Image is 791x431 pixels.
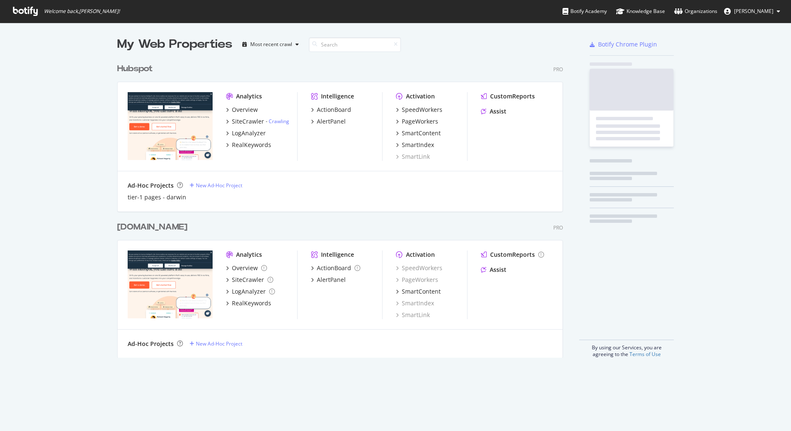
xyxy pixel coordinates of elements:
[562,7,607,15] div: Botify Academy
[321,92,354,101] div: Intelligence
[236,250,262,259] div: Analytics
[226,276,273,284] a: SiteCrawler
[196,182,242,189] div: New Ad-Hoc Project
[402,106,442,114] div: SpeedWorkers
[481,266,506,274] a: Assist
[481,92,535,101] a: CustomReports
[232,264,258,272] div: Overview
[553,66,563,73] div: Pro
[396,311,430,319] a: SmartLink
[406,92,435,101] div: Activation
[317,264,351,272] div: ActionBoard
[396,152,430,161] a: SmartLink
[128,193,186,201] a: tier-1 pages - darwin
[406,250,435,259] div: Activation
[590,40,657,49] a: Botify Chrome Plugin
[490,107,506,116] div: Assist
[674,7,717,15] div: Organizations
[481,107,506,116] a: Assist
[117,63,156,75] a: Hubspot
[226,129,266,137] a: LogAnalyzer
[128,92,213,160] img: hubspot.com
[190,340,242,347] a: New Ad-Hoc Project
[236,92,262,101] div: Analytics
[311,264,360,272] a: ActionBoard
[311,117,346,126] a: AlertPanel
[402,117,438,126] div: PageWorkers
[402,141,434,149] div: SmartIndex
[317,106,351,114] div: ActionBoard
[317,117,346,126] div: AlertPanel
[226,106,258,114] a: Overview
[717,5,787,18] button: [PERSON_NAME]
[128,340,174,348] div: Ad-Hoc Projects
[232,276,264,284] div: SiteCrawler
[232,287,266,296] div: LogAnalyzer
[396,141,434,149] a: SmartIndex
[629,351,661,358] a: Terms of Use
[128,181,174,190] div: Ad-Hoc Projects
[481,250,544,259] a: CustomReports
[396,129,441,137] a: SmartContent
[117,221,187,233] div: [DOMAIN_NAME]
[616,7,665,15] div: Knowledge Base
[321,250,354,259] div: Intelligence
[226,117,289,126] a: SiteCrawler- Crawling
[598,40,657,49] div: Botify Chrome Plugin
[117,221,191,233] a: [DOMAIN_NAME]
[396,276,438,284] a: PageWorkers
[232,299,271,307] div: RealKeywords
[266,118,289,125] div: -
[128,250,213,318] img: hubspot-bulkdataexport.com
[232,141,271,149] div: RealKeywords
[396,117,438,126] a: PageWorkers
[269,118,289,125] a: Crawling
[226,299,271,307] a: RealKeywords
[232,106,258,114] div: Overview
[311,106,351,114] a: ActionBoard
[734,8,773,15] span: Killian Kelly
[226,264,267,272] a: Overview
[396,264,442,272] a: SpeedWorkers
[490,92,535,101] div: CustomReports
[490,250,535,259] div: CustomReports
[396,287,441,296] a: SmartContent
[44,8,120,15] span: Welcome back, [PERSON_NAME] !
[190,182,242,189] a: New Ad-Hoc Project
[317,276,346,284] div: AlertPanel
[117,36,232,53] div: My Web Properties
[396,299,434,307] a: SmartIndex
[490,266,506,274] div: Assist
[117,63,153,75] div: Hubspot
[553,224,563,231] div: Pro
[239,38,302,51] button: Most recent crawl
[396,106,442,114] a: SpeedWorkers
[232,117,264,126] div: SiteCrawler
[311,276,346,284] a: AlertPanel
[226,287,275,296] a: LogAnalyzer
[309,37,401,52] input: Search
[579,340,674,358] div: By using our Services, you are agreeing to the
[117,53,570,358] div: grid
[226,141,271,149] a: RealKeywords
[232,129,266,137] div: LogAnalyzer
[402,129,441,137] div: SmartContent
[196,340,242,347] div: New Ad-Hoc Project
[250,42,292,47] div: Most recent crawl
[402,287,441,296] div: SmartContent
